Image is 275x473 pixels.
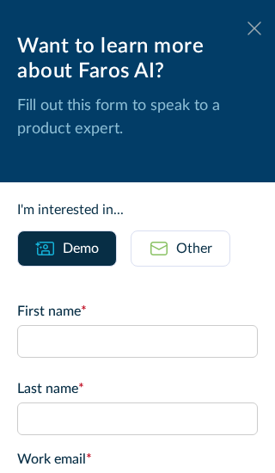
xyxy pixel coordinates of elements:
label: First name [17,301,258,322]
div: Demo [63,238,99,259]
label: Work email [17,449,258,470]
div: I'm interested in... [17,200,258,220]
div: Want to learn more about Faros AI? [17,34,258,84]
p: Fill out this form to speak to a product expert. [17,95,258,141]
div: Other [176,238,212,259]
label: Last name [17,378,258,399]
